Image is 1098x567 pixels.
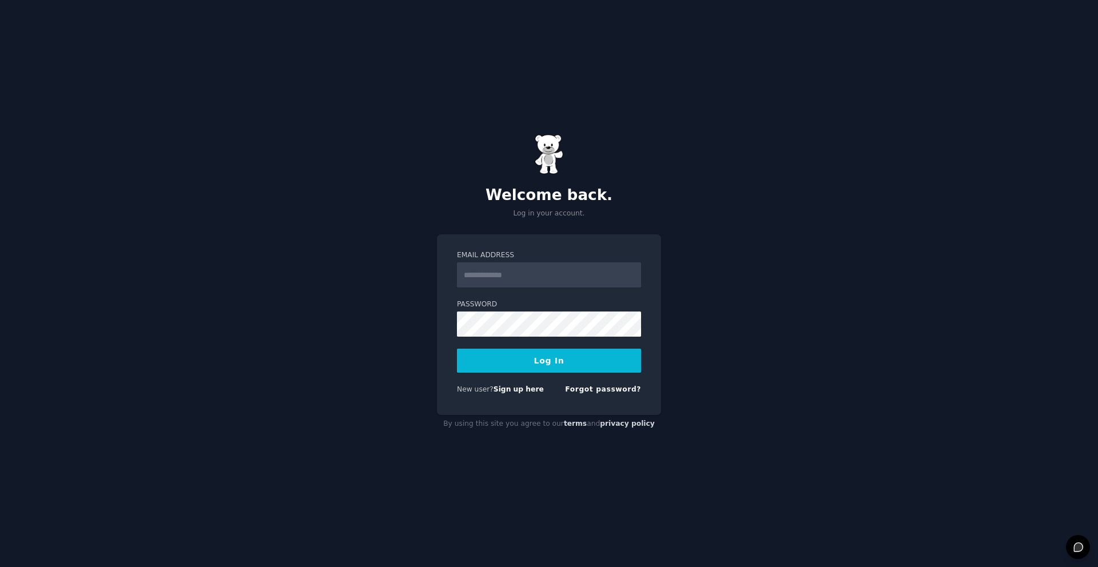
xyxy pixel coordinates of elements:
div: By using this site you agree to our and [437,415,661,433]
label: Password [457,300,641,310]
a: Forgot password? [565,385,641,393]
label: Email Address [457,250,641,261]
h2: Welcome back. [437,186,661,205]
img: Gummy Bear [535,134,563,174]
a: terms [564,420,587,428]
a: privacy policy [600,420,655,428]
span: New user? [457,385,494,393]
a: Sign up here [494,385,544,393]
p: Log in your account. [437,209,661,219]
button: Log In [457,349,641,373]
